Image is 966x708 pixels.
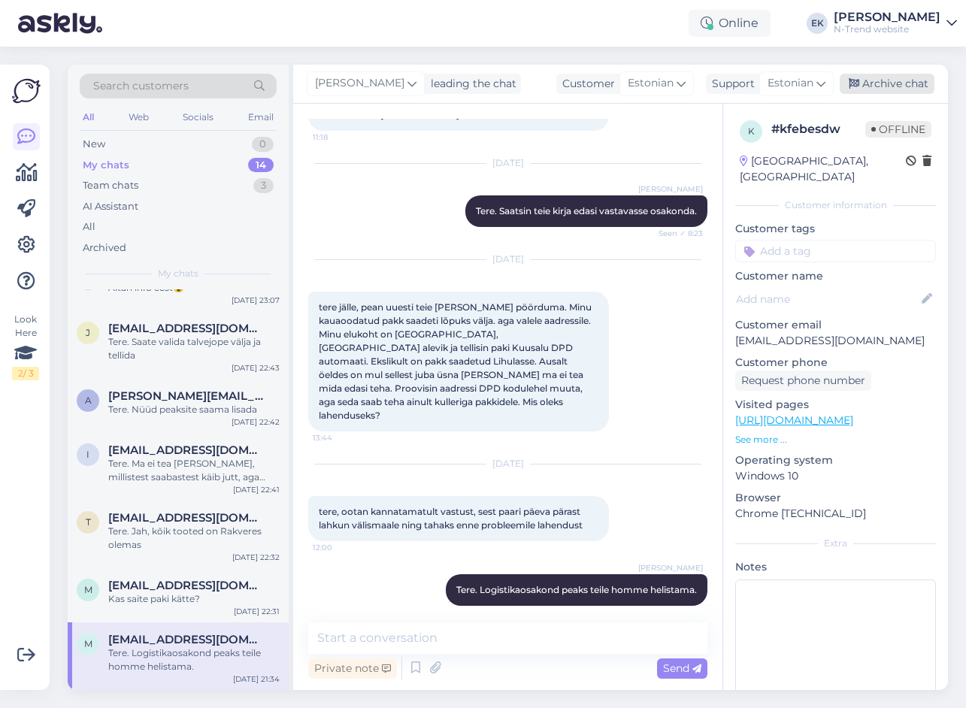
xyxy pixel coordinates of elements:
[556,76,615,92] div: Customer
[735,371,871,391] div: Request phone number
[86,327,90,338] span: j
[735,506,936,522] p: Chrome [TECHNICAL_ID]
[313,132,369,143] span: 11:18
[108,511,265,525] span: tupskar@gmail.com
[628,75,674,92] span: Estonian
[647,228,703,239] span: Seen ✓ 8:23
[319,506,583,531] span: tere, ootan kannatamatult vastust, sest paari päeva pärast lahkun välismaale ning tahaks enne pro...
[313,542,369,553] span: 12:00
[308,253,707,266] div: [DATE]
[834,23,940,35] div: N-Trend website
[308,658,397,679] div: Private note
[93,78,189,94] span: Search customers
[234,606,280,617] div: [DATE] 22:31
[476,205,697,216] span: Tere. Saatsin teie kirja edasi vastavasse osakonda.
[180,107,217,127] div: Socials
[83,178,138,193] div: Team chats
[12,367,39,380] div: 2 / 3
[706,76,755,92] div: Support
[308,156,707,170] div: [DATE]
[735,433,936,446] p: See more ...
[748,126,755,137] span: k
[253,178,274,193] div: 3
[108,633,265,646] span: merks56@gmail.com
[807,13,828,34] div: EK
[233,673,280,685] div: [DATE] 21:34
[83,241,126,256] div: Archived
[108,525,280,552] div: Tere. Jah, kõik tooted on Rakveres olemas
[86,516,91,528] span: t
[12,77,41,105] img: Askly Logo
[252,137,274,152] div: 0
[313,432,369,443] span: 13:44
[319,301,594,421] span: tere jälle, pean uuesti teie [PERSON_NAME] pöörduma. Minu kauaoodatud pakk saadeti lõpuks välja. ...
[689,10,771,37] div: Online
[456,584,697,595] span: Tere. Logistikaosakond peaks teile homme helistama.
[108,322,265,335] span: jutalohukene@gmail.com
[233,484,280,495] div: [DATE] 22:41
[232,295,280,306] div: [DATE] 23:07
[735,355,936,371] p: Customer phone
[108,592,280,606] div: Kas saite paki kätte?
[768,75,813,92] span: Estonian
[83,158,129,173] div: My chats
[108,443,265,457] span: innakaru@gmail.com
[735,490,936,506] p: Browser
[638,183,703,195] span: [PERSON_NAME]
[735,240,936,262] input: Add a tag
[108,389,265,403] span: agnes.roolaid@gmail.com
[232,362,280,374] div: [DATE] 22:43
[740,153,906,185] div: [GEOGRAPHIC_DATA], [GEOGRAPHIC_DATA]
[83,137,105,152] div: New
[232,552,280,563] div: [DATE] 22:32
[83,199,138,214] div: AI Assistant
[108,335,280,362] div: Tere. Saate valida talvejope välja ja tellida
[865,121,931,138] span: Offline
[245,107,277,127] div: Email
[735,413,853,427] a: [URL][DOMAIN_NAME]
[84,638,92,649] span: m
[308,457,707,470] div: [DATE]
[108,579,265,592] span: mariliisgoldberg@hot.ee
[425,76,516,92] div: leading the chat
[86,449,89,460] span: i
[126,107,152,127] div: Web
[108,403,280,416] div: Tere. Nüüd peaksite saama lisada
[647,607,703,618] span: 21:34
[232,416,280,428] div: [DATE] 22:42
[83,219,95,234] div: All
[834,11,957,35] a: [PERSON_NAME]N-Trend website
[735,559,936,575] p: Notes
[663,661,701,675] span: Send
[735,397,936,413] p: Visited pages
[834,11,940,23] div: [PERSON_NAME]
[735,537,936,550] div: Extra
[638,562,703,573] span: [PERSON_NAME]
[108,646,280,673] div: Tere. Logistikaosakond peaks teile homme helistama.
[735,221,936,237] p: Customer tags
[315,75,404,92] span: [PERSON_NAME]
[158,267,198,280] span: My chats
[735,452,936,468] p: Operating system
[736,291,919,307] input: Add name
[248,158,274,173] div: 14
[735,198,936,212] div: Customer information
[85,395,92,406] span: a
[12,313,39,380] div: Look Here
[735,268,936,284] p: Customer name
[840,74,934,94] div: Archive chat
[84,584,92,595] span: m
[771,120,865,138] div: # kfebesdw
[80,107,97,127] div: All
[108,457,280,484] div: Tere. Ma ei tea [PERSON_NAME], millistest saabastest käib jutt, aga võimalik, et e-poes on allahi...
[735,317,936,333] p: Customer email
[735,468,936,484] p: Windows 10
[735,333,936,349] p: [EMAIL_ADDRESS][DOMAIN_NAME]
